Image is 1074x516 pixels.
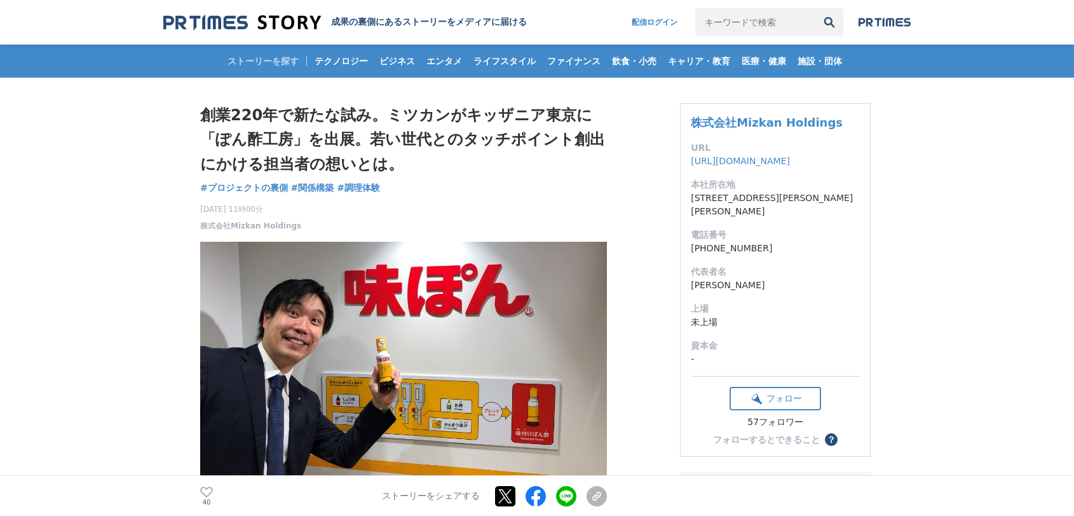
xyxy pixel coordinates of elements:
p: 40 [200,499,213,505]
dt: 上場 [691,302,860,316]
span: ビジネス [374,55,420,67]
a: キャリア・教育 [663,45,735,78]
a: テクノロジー [309,45,373,78]
div: 57フォロワー [730,417,821,428]
button: ？ [825,433,838,446]
span: ライフスタイル [468,55,541,67]
a: 成果の裏側にあるストーリーをメディアに届ける 成果の裏側にあるストーリーをメディアに届ける [163,14,527,31]
a: #調理体験 [337,181,380,195]
button: フォロー [730,387,821,410]
a: 配信ログイン [619,8,690,36]
a: ライフスタイル [468,45,541,78]
span: [DATE] 11時00分 [200,204,301,215]
a: エンタメ [421,45,467,78]
button: 検索 [815,8,843,36]
a: #関係構築 [291,181,334,195]
dd: [STREET_ADDRESS][PERSON_NAME][PERSON_NAME] [691,192,860,218]
p: ストーリーをシェアする [382,491,480,502]
span: #関係構築 [291,182,334,193]
a: 施設・団体 [792,45,847,78]
span: テクノロジー [309,55,373,67]
dt: 本社所在地 [691,178,860,192]
dd: [PERSON_NAME] [691,279,860,292]
div: フォローするとできること [713,435,820,444]
span: 医療・健康 [737,55,791,67]
a: 医療・健康 [737,45,791,78]
span: 飲食・小売 [607,55,662,67]
span: 施設・団体 [792,55,847,67]
dd: [PHONE_NUMBER] [691,242,860,255]
dt: 資本金 [691,339,860,352]
span: ？ [827,435,836,444]
h1: 創業220年で新たな試み。ミツカンがキッザニア東京に「ぽん酢工房」を出展。若い世代とのタッチポイント創出にかける担当者の想いとは。 [200,103,607,176]
a: 飲食・小売 [607,45,662,78]
span: #調理体験 [337,182,380,193]
span: #プロジェクトの裏側 [200,182,288,193]
dt: URL [691,141,860,155]
a: ファイナンス [542,45,606,78]
dd: 未上場 [691,316,860,329]
span: キャリア・教育 [663,55,735,67]
a: [URL][DOMAIN_NAME] [691,156,790,166]
dd: - [691,352,860,366]
span: ファイナンス [542,55,606,67]
span: エンタメ [421,55,467,67]
img: 成果の裏側にあるストーリーをメディアに届ける [163,14,321,31]
h2: 成果の裏側にあるストーリーをメディアに届ける [331,17,527,28]
img: prtimes [859,17,911,27]
input: キーワードで検索 [695,8,815,36]
a: #プロジェクトの裏側 [200,181,288,195]
dt: 代表者名 [691,265,860,279]
dt: 電話番号 [691,228,860,242]
a: 株式会社Mizkan Holdings [200,220,301,232]
a: ビジネス [374,45,420,78]
img: thumbnail_b7235c50-bbc2-11ed-bb5c-c1b6d9c05f91.jpg [200,242,607,493]
a: 株式会社Mizkan Holdings [691,116,843,129]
